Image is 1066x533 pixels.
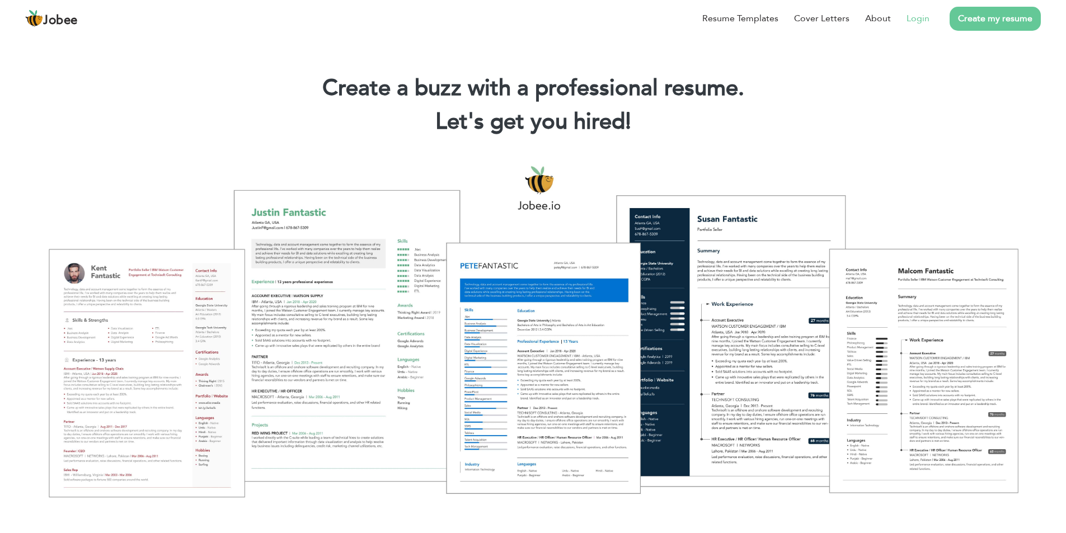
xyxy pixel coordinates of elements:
a: Jobee [25,10,78,27]
span: Jobee [43,15,78,27]
a: Cover Letters [794,12,849,25]
img: jobee.io [25,10,43,27]
span: | [626,106,631,137]
a: Resume Templates [702,12,778,25]
a: Create my resume [950,7,1041,31]
h1: Create a buzz with a professional resume. [17,74,1049,103]
span: get you hired! [490,106,631,137]
a: About [865,12,891,25]
h2: Let's [17,107,1049,136]
a: Login [907,12,929,25]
